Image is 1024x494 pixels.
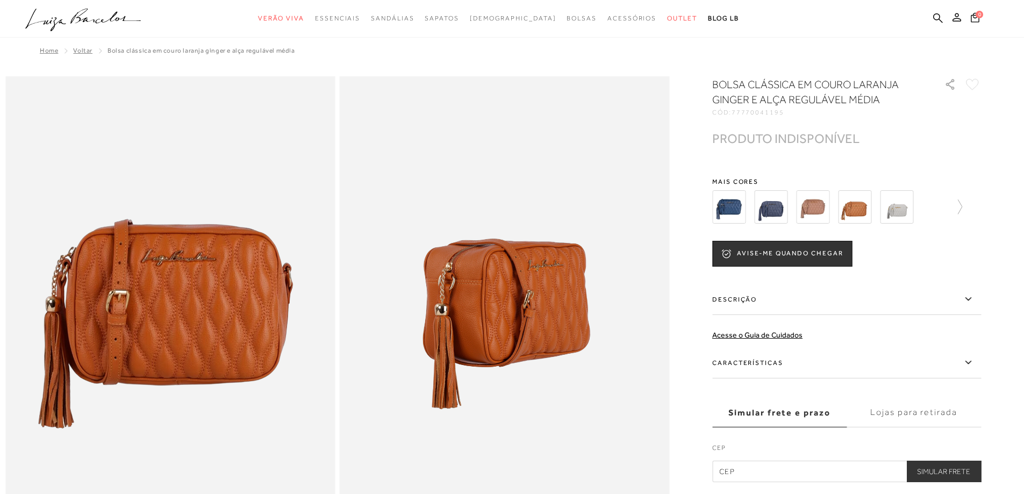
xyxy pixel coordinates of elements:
a: Home [40,47,58,54]
a: categoryNavScreenReaderText [315,9,360,28]
span: Mais cores [712,178,981,185]
label: Características [712,347,981,378]
a: Voltar [73,47,92,54]
button: 0 [968,12,983,26]
img: BOLSA CLÁSSICA EM COURO CINZA ESTANHO E ALÇA REGULÁVEL MÉDIA [880,190,913,224]
input: CEP [712,461,981,482]
img: BOLSA CLÁSSICA EM COURO BEGE E ALÇA REGULÁVEL MÉDIA [796,190,829,224]
a: Acesse o Guia de Cuidados [712,331,803,339]
button: Simular Frete [906,461,981,482]
span: 0 [976,11,983,18]
a: categoryNavScreenReaderText [607,9,656,28]
label: Simular frete e prazo [712,398,847,427]
span: Sandálias [371,15,414,22]
div: PRODUTO INDISPONÍVEL [712,133,860,144]
img: BOLSA CLÁSSICA EM COURO AZUL ATLÂNTICO E ALÇA REGULÁVEL MÉDIA [712,190,746,224]
a: categoryNavScreenReaderText [258,9,304,28]
h1: BOLSA CLÁSSICA EM COURO LARANJA GINGER E ALÇA REGULÁVEL MÉDIA [712,77,914,107]
a: categoryNavScreenReaderText [371,9,414,28]
div: CÓD: [712,109,927,116]
button: AVISE-ME QUANDO CHEGAR [712,241,852,267]
span: BOLSA CLÁSSICA EM COURO LARANJA GINGER E ALÇA REGULÁVEL MÉDIA [108,47,295,54]
span: [DEMOGRAPHIC_DATA] [470,15,556,22]
img: BOLSA CLÁSSICA EM COURO CARAMELO E ALÇA REGULÁVEL MÉDIA [838,190,871,224]
a: categoryNavScreenReaderText [567,9,597,28]
label: Lojas para retirada [847,398,981,427]
span: BLOG LB [708,15,739,22]
a: categoryNavScreenReaderText [667,9,697,28]
a: BLOG LB [708,9,739,28]
a: noSubCategoriesText [470,9,556,28]
span: Outlet [667,15,697,22]
span: Sapatos [425,15,459,22]
span: Acessórios [607,15,656,22]
label: CEP [712,443,981,458]
label: Descrição [712,284,981,315]
img: BOLSA CLÁSSICA EM COURO AZUL ATLÂNTICO E ALÇA REGULÁVEL MÉDIA [754,190,787,224]
a: categoryNavScreenReaderText [425,9,459,28]
span: Essenciais [315,15,360,22]
span: Verão Viva [258,15,304,22]
span: 77770041195 [732,109,784,116]
span: Bolsas [567,15,597,22]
